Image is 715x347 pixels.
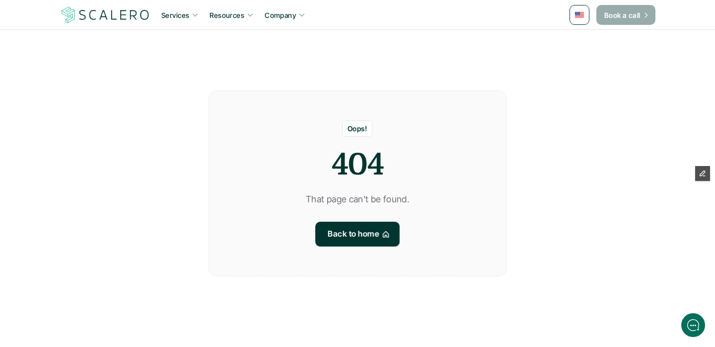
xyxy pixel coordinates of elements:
[596,5,655,25] a: Book a call
[60,5,151,24] img: Scalero company logotype
[604,10,641,20] p: Book a call
[151,265,172,293] button: />GIF
[328,228,379,241] p: Back to home
[83,254,126,260] span: We run on Gist
[681,313,705,337] iframe: gist-messenger-bubble-iframe
[30,6,186,26] div: ScaleroBack [DATE]
[158,276,166,281] tspan: GIF
[37,19,71,26] div: Back [DATE]
[161,10,189,20] p: Services
[37,6,71,17] div: Scalero
[332,148,383,181] strong: 404
[695,166,710,181] button: Edit Framer Content
[210,10,244,20] p: Resources
[315,222,400,247] a: Back to home
[348,123,367,134] p: Oops!
[265,10,296,20] p: Company
[155,274,168,282] g: />
[306,192,409,207] p: That page can't be found.
[60,6,151,24] a: Scalero company logotype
